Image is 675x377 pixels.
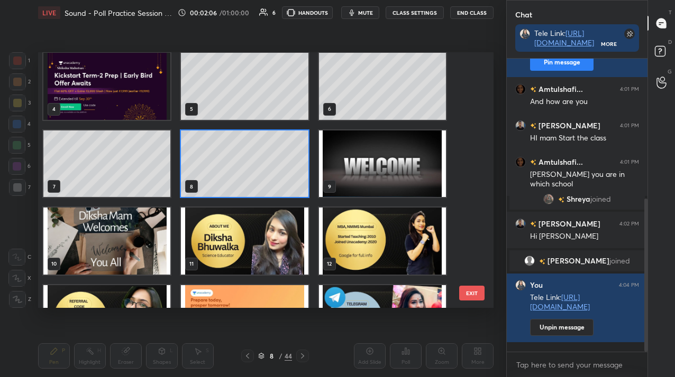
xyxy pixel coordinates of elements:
[318,285,445,351] img: 16892156587VM9Y7.pdf
[620,86,639,92] div: 4:01 PM
[8,137,31,154] div: 5
[9,179,31,196] div: 7
[459,286,485,300] button: EXIT
[507,59,647,352] div: grid
[318,208,445,274] img: 16892156587VM9Y7.pdf
[515,157,526,167] img: c8be2c08e4704a899a9257df9f0fc5f5.jpg
[181,285,308,351] img: 16892156587VM9Y7.pdf
[38,6,60,19] div: LIVE
[601,40,617,48] div: More
[515,84,526,95] img: c8be2c08e4704a899a9257df9f0fc5f5.jpg
[534,28,594,48] a: [URL][DOMAIN_NAME]
[285,351,292,361] div: 44
[9,73,31,90] div: 2
[536,156,583,167] h6: Amtulshafi...
[282,6,333,19] button: HANDOUTS
[567,195,590,203] span: Shreya
[530,97,639,107] div: And how are you
[43,285,170,351] img: 16892156587VM9Y7.pdf
[9,291,31,308] div: Z
[43,208,170,274] img: 16892156587VM9Y7.pdf
[530,87,536,92] img: no-rating-badge.077c3623.svg
[590,195,611,203] span: joined
[609,257,630,265] span: joined
[536,83,583,95] h6: Amtulshafi...
[8,158,31,175] div: 6
[358,9,373,16] span: mute
[43,53,170,119] img: 17592279737XORW4.jpeg
[668,68,672,76] p: G
[267,353,277,359] div: 8
[669,8,672,16] p: T
[279,353,282,359] div: /
[341,6,379,19] button: mute
[530,293,639,313] div: Tele Link:
[515,120,526,131] img: e47ae61aba124fa0b8c6b056a6f98d0c.jpg
[558,197,564,203] img: no-rating-badge.077c3623.svg
[515,280,526,290] img: 3af0f8d24eb342dabe110c05b27694c7.jpg
[530,280,543,290] h6: You
[620,122,639,129] div: 4:01 PM
[519,29,530,39] img: 3af0f8d24eb342dabe110c05b27694c7.jpg
[9,52,30,69] div: 1
[8,116,31,133] div: 4
[539,259,545,265] img: no-rating-badge.077c3623.svg
[534,29,601,48] div: Tele Link:
[530,169,639,190] div: [PERSON_NAME] you are in which school
[530,159,536,165] img: no-rating-badge.077c3623.svg
[450,6,494,19] button: End Class
[619,282,639,288] div: 4:04 PM
[619,221,639,227] div: 4:02 PM
[524,256,535,266] img: default.png
[530,133,639,144] div: HI mam Start the class
[8,249,31,266] div: C
[318,130,445,197] img: 16892156587VM9Y7.pdf
[65,8,174,18] h4: Sound - Poll Practice Session - DB13
[507,1,541,29] p: Chat
[530,292,590,312] a: [URL][DOMAIN_NAME]
[38,52,475,308] div: grid
[548,257,609,265] span: [PERSON_NAME]
[668,38,672,46] p: D
[620,159,639,165] div: 4:01 PM
[386,6,444,19] button: CLASS SETTINGS
[515,219,526,229] img: e47ae61aba124fa0b8c6b056a6f98d0c.jpg
[543,194,554,204] img: 43f9439cd9b342d19deb4b18f269de83.jpg
[181,208,308,274] img: 16892156587VM9Y7.pdf
[530,123,536,129] img: no-rating-badge.077c3623.svg
[536,120,600,131] h6: [PERSON_NAME]
[530,54,594,71] button: Pin message
[530,319,594,336] button: Unpin message
[530,231,639,242] div: Hi [PERSON_NAME]
[530,221,536,227] img: no-rating-badge.077c3623.svg
[8,270,31,287] div: X
[9,95,31,111] div: 3
[536,218,600,229] h6: [PERSON_NAME]
[272,10,276,15] div: 6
